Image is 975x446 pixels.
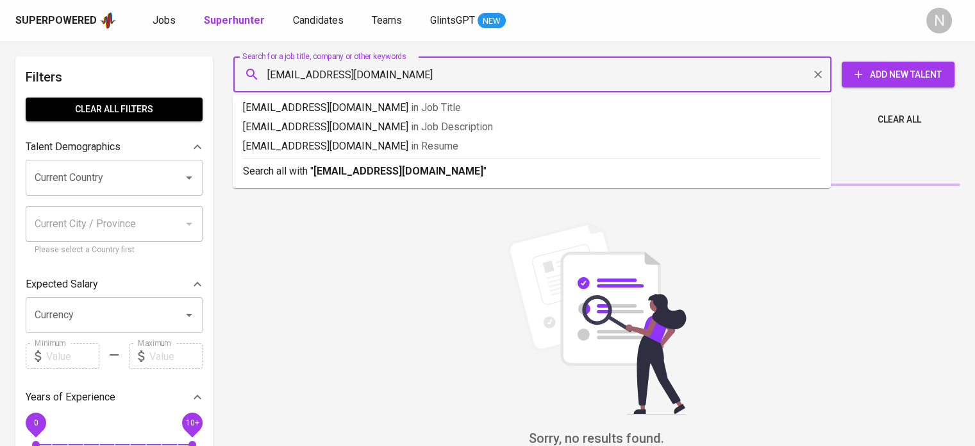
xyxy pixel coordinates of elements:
img: file_searching.svg [501,222,693,415]
span: 10+ [185,418,199,427]
p: Expected Salary [26,277,98,292]
span: in Job Description [411,121,493,133]
b: [EMAIL_ADDRESS][DOMAIN_NAME] [313,165,483,177]
span: Candidates [293,14,344,26]
button: Clear All filters [26,98,203,121]
span: in Resume [411,140,458,152]
button: Open [180,169,198,187]
span: Teams [372,14,402,26]
p: [EMAIL_ADDRESS][DOMAIN_NAME] [243,119,821,135]
input: Value [149,343,203,369]
button: Open [180,306,198,324]
div: Superpowered [15,13,97,28]
div: Expected Salary [26,271,203,297]
a: Superhunter [204,13,267,29]
span: in Job Title [411,101,461,114]
h6: Filters [26,67,203,87]
div: N [926,8,952,33]
p: Search all with " " [243,164,821,179]
button: Clear All [872,108,926,132]
a: Teams [372,13,404,29]
span: Clear All [878,112,921,128]
span: NEW [478,15,506,28]
button: Add New Talent [842,62,954,87]
div: Years of Experience [26,384,203,410]
a: Jobs [153,13,178,29]
p: Years of Experience [26,390,115,405]
a: GlintsGPT NEW [430,13,506,29]
img: app logo [99,11,117,30]
a: Superpoweredapp logo [15,11,117,30]
span: GlintsGPT [430,14,475,26]
span: Clear All filters [36,101,192,117]
span: 0 [33,418,38,427]
b: Superhunter [204,14,265,26]
p: Talent Demographics [26,139,121,155]
a: Candidates [293,13,346,29]
p: [EMAIL_ADDRESS][DOMAIN_NAME] [243,139,821,154]
p: Please select a Country first [35,244,194,257]
p: [EMAIL_ADDRESS][DOMAIN_NAME] [243,100,821,116]
input: Value [46,343,99,369]
span: Add New Talent [852,67,944,83]
div: Talent Demographics [26,134,203,160]
span: Jobs [153,14,176,26]
button: Clear [809,65,827,83]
